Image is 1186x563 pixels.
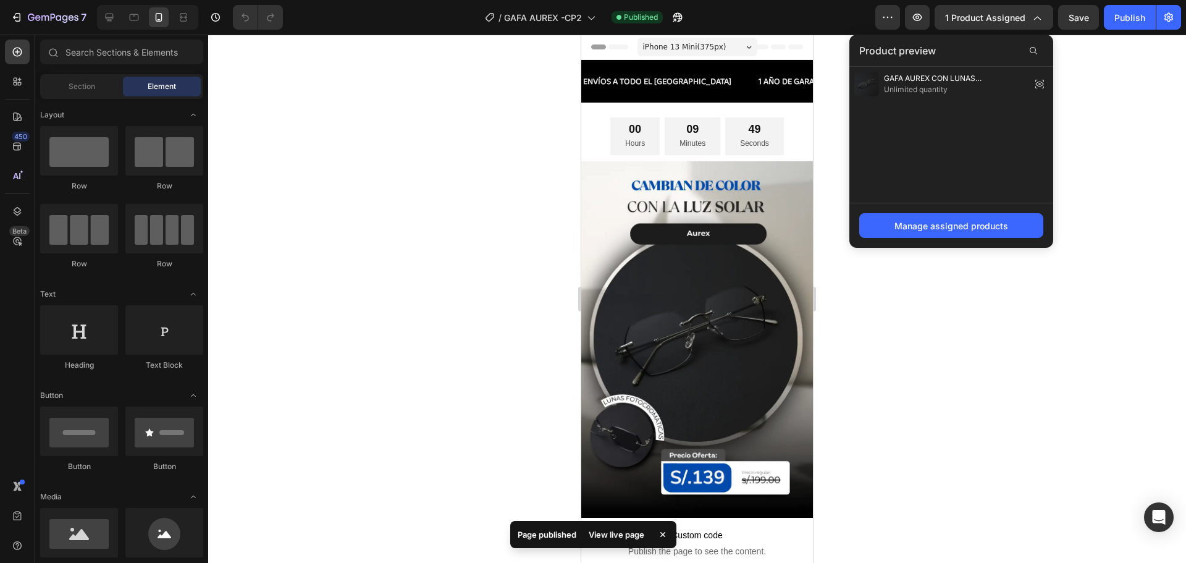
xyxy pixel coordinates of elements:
div: Manage assigned products [894,219,1008,232]
div: Open Intercom Messenger [1144,502,1174,532]
span: Unlimited quantity [884,84,1026,95]
div: Row [125,258,203,269]
span: Toggle open [183,284,203,304]
span: Toggle open [183,105,203,125]
div: Row [125,180,203,192]
div: Button [125,461,203,472]
div: 49 [159,88,188,102]
button: 1 product assigned [935,5,1053,30]
span: Save [1069,12,1089,23]
img: preview-img [854,72,879,96]
button: Save [1058,5,1099,30]
div: View live page [581,526,652,543]
span: 1 product assigned [945,11,1025,24]
span: Toggle open [183,386,203,405]
div: Undo/Redo [233,5,283,30]
span: Published [624,12,658,23]
div: Beta [9,226,30,236]
div: 450 [12,132,30,142]
div: 00 [44,88,64,102]
p: Seconds [159,103,188,116]
div: Row [40,258,118,269]
p: 7 [81,10,86,25]
span: Text [40,289,56,300]
span: Button [40,390,63,401]
span: Product preview [859,43,936,58]
div: Button [40,461,118,472]
div: Heading [40,360,118,371]
span: GAFA AUREX CON LUNAS FOTOCROMATICAS + BLUE PROTECT + UV400 + ACCESORIOS [884,73,1026,84]
span: GAFA AUREX -CP2 [504,11,582,24]
span: Section [69,81,95,92]
span: Media [40,491,62,502]
div: Text Block [125,360,203,371]
p: Hours [44,103,64,116]
div: Row [40,180,118,192]
p: Page published [518,528,576,541]
iframe: Design area [581,35,813,563]
span: Layout [40,109,64,121]
button: Manage assigned products [859,213,1043,238]
div: 09 [98,88,124,102]
span: Element [148,81,176,92]
button: Publish [1104,5,1156,30]
div: Publish [1114,11,1145,24]
button: 7 [5,5,92,30]
input: Search Sections & Elements [40,40,203,64]
p: 1 AÑO DE GARANTÍA [177,39,250,54]
span: Toggle open [183,487,203,507]
span: / [498,11,502,24]
p: Minutes [98,103,124,116]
